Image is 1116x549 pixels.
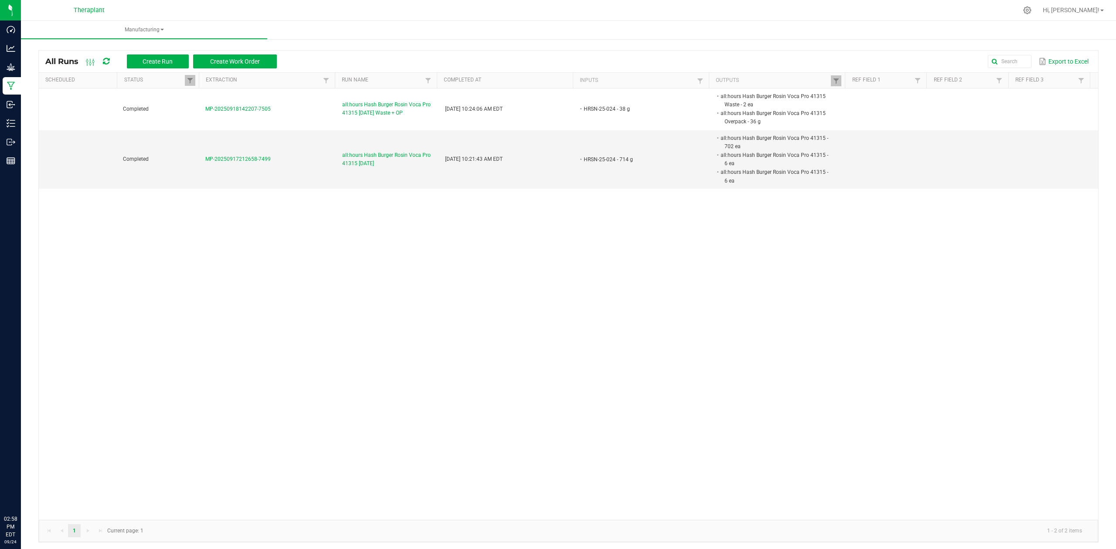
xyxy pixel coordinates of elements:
[444,77,569,84] a: Completed AtSortable
[7,63,15,71] inline-svg: Grow
[143,58,173,65] span: Create Run
[74,7,105,14] span: Theraplant
[205,156,271,162] span: MP-20250917212658-7499
[1015,77,1076,84] a: Ref Field 3Sortable
[445,156,503,162] span: [DATE] 10:21:43 AM EDT
[149,524,1089,538] kendo-pager-info: 1 - 2 of 2 items
[9,479,35,505] iframe: Resource center
[7,156,15,165] inline-svg: Reports
[205,106,271,112] span: MP-20250918142207-7505
[210,58,260,65] span: Create Work Order
[185,75,195,86] a: Filter
[1037,54,1091,69] button: Export to Excel
[4,539,17,545] p: 09/24
[4,515,17,539] p: 02:58 PM EDT
[988,55,1031,68] input: Search
[1043,7,1099,14] span: Hi, [PERSON_NAME]!
[68,524,81,537] a: Page 1
[719,109,830,126] li: all:hours Hash Burger Rosin Voca Pro 41315 Overpack - 36 g
[445,106,503,112] span: [DATE] 10:24:06 AM EDT
[342,77,422,84] a: Run NameSortable
[934,77,994,84] a: Ref Field 2Sortable
[573,73,709,88] th: Inputs
[127,54,189,68] button: Create Run
[423,75,433,86] a: Filter
[1022,6,1033,14] div: Manage settings
[123,156,149,162] span: Completed
[45,54,283,69] div: All Runs
[719,151,830,168] li: all:hours Hash Burger Rosin Voca Pro 41315 - 6 ea
[342,101,435,117] span: all:hours Hash Burger Rosin Voca Pro 41315 [DATE] Waste + OP
[123,106,149,112] span: Completed
[193,54,277,68] button: Create Work Order
[912,75,923,86] a: Filter
[7,81,15,90] inline-svg: Manufacturing
[21,21,267,39] a: Manufacturing
[342,151,435,168] span: all:hours Hash Burger Rosin Voca Pro 41315 [DATE]
[582,155,693,164] li: HRSN-25-024 - 714 g
[7,138,15,146] inline-svg: Outbound
[45,77,114,84] a: ScheduledSortable
[719,134,830,151] li: all:hours Hash Burger Rosin Voca Pro 41315 - 702 ea
[7,44,15,53] inline-svg: Analytics
[7,25,15,34] inline-svg: Dashboard
[719,92,830,109] li: all:hours Hash Burger Rosin Voca Pro 41315 Waste - 2 ea
[831,75,841,86] a: Filter
[709,73,845,88] th: Outputs
[1076,75,1086,86] a: Filter
[21,26,267,34] span: Manufacturing
[582,105,693,113] li: HRSN-25-024 - 38 g
[321,75,331,86] a: Filter
[7,100,15,109] inline-svg: Inbound
[852,77,913,84] a: Ref Field 1Sortable
[124,77,185,84] a: StatusSortable
[206,77,320,84] a: ExtractionSortable
[695,75,705,86] a: Filter
[7,119,15,128] inline-svg: Inventory
[994,75,1004,86] a: Filter
[39,520,1098,542] kendo-pager: Current page: 1
[719,168,830,185] li: all:hours Hash Burger Rosin Voca Pro 41315 - 6 ea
